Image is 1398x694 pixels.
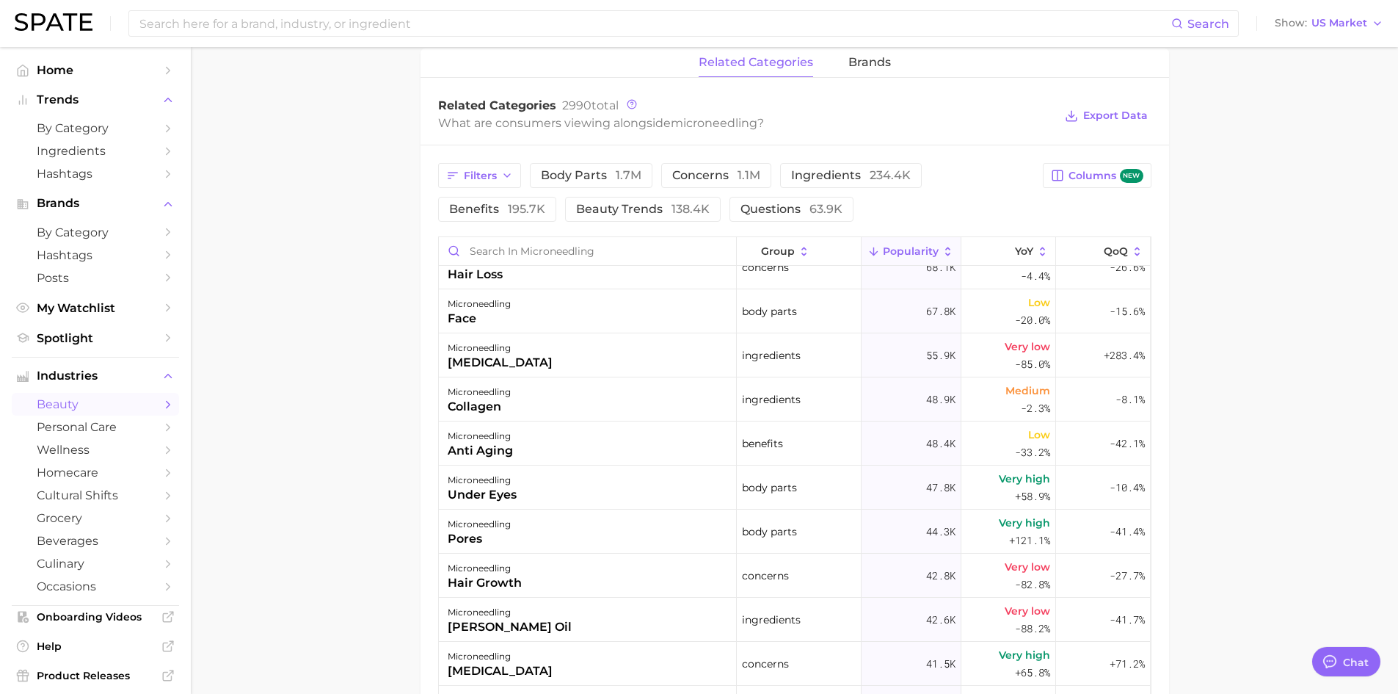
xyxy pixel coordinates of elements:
span: Hashtags [37,248,154,262]
span: 48.9k [926,391,955,408]
button: microneedlinganti agingbenefits48.4kLow-33.2%-42.1% [439,422,1151,466]
div: collagen [448,398,511,416]
span: Help [37,640,154,653]
a: by Category [12,221,179,244]
input: Search in microneedling [439,237,736,265]
a: Spotlight [12,327,179,350]
div: pores [448,530,511,548]
a: homecare [12,461,179,484]
span: concerns [742,567,789,585]
span: -42.1% [1110,435,1145,452]
span: by Category [37,225,154,239]
span: concerns [742,259,789,276]
span: +65.8% [1015,664,1050,682]
span: Home [37,63,154,77]
span: -26.6% [1110,259,1145,276]
span: 234.4k [870,168,911,182]
span: 55.9k [926,347,955,364]
span: Product Releases [37,669,154,682]
span: concerns [742,655,789,673]
button: microneedlingunder eyesbody parts47.8kVery high+58.9%-10.4% [439,466,1151,510]
div: microneedling [448,295,511,313]
a: Onboarding Videos [12,606,179,628]
span: concerns [672,170,760,181]
span: brands [848,56,891,69]
div: face [448,310,511,328]
span: -10.4% [1110,479,1145,496]
span: Very low [1005,602,1050,620]
span: My Watchlist [37,301,154,315]
span: by Category [37,121,154,135]
button: microneedling[PERSON_NAME] oilingredients42.6kVery low-88.2%-41.7% [439,598,1151,642]
span: Export Data [1083,109,1148,122]
a: beverages [12,529,179,552]
span: QoQ [1104,245,1128,257]
div: What are consumers viewing alongside ? [438,113,1055,133]
a: personal care [12,416,179,438]
a: Posts [12,267,179,289]
span: YoY [1015,245,1033,257]
span: ingredients [742,347,801,364]
button: Brands [12,192,179,214]
span: body parts [742,523,797,541]
span: -88.2% [1015,620,1050,637]
a: Ingredients [12,140,179,162]
span: beauty trends [576,203,710,215]
span: Popularity [883,245,939,257]
a: Help [12,635,179,657]
span: new [1120,169,1143,183]
button: Filters [438,163,521,188]
button: Columnsnew [1043,163,1151,188]
span: -8.1% [1115,391,1145,408]
a: Home [12,59,179,82]
div: [MEDICAL_DATA] [448,662,553,680]
button: microneedlinghair growthconcerns42.8kVery low-82.8%-27.7% [439,554,1151,598]
a: beauty [12,393,179,416]
span: microneedling [671,116,757,130]
span: -41.7% [1110,611,1145,629]
span: 48.4k [926,435,955,452]
span: -4.4% [1021,267,1050,285]
a: grocery [12,507,179,529]
span: 41.5k [926,655,955,673]
div: anti aging [448,442,513,460]
span: Medium [1005,382,1050,400]
span: -82.8% [1015,576,1050,593]
button: QoQ [1056,237,1150,266]
div: under eyes [448,486,517,504]
span: Low [1028,294,1050,311]
span: -33.2% [1015,444,1050,461]
span: Search [1187,17,1229,31]
span: beauty [37,397,154,411]
span: grocery [37,511,154,525]
div: microneedling [448,516,511,533]
button: microneedlingporesbody parts44.3kVery high+121.1%-41.4% [439,510,1151,554]
div: microneedling [448,560,522,577]
span: US Market [1311,19,1367,27]
span: Very high [999,470,1050,488]
span: 68.1k [926,259,955,276]
a: occasions [12,575,179,598]
span: 42.6k [926,611,955,629]
button: Popularity [862,237,961,266]
a: My Watchlist [12,297,179,319]
span: benefits [449,203,545,215]
span: +58.9% [1015,488,1050,505]
div: hair growth [448,574,522,592]
span: body parts [742,479,797,496]
span: ingredients [742,611,801,629]
span: Filters [464,170,497,182]
span: Columns [1068,169,1143,183]
span: Related Categories [438,98,556,112]
a: Hashtags [12,244,179,267]
div: [PERSON_NAME] oil [448,618,572,636]
button: microneedlingfacebody parts67.8kLow-20.0%-15.6% [439,289,1151,333]
span: -27.7% [1110,567,1145,585]
span: body parts [742,303,797,320]
span: questions [740,203,842,215]
span: -85.0% [1015,355,1050,373]
button: microneedling[MEDICAL_DATA]concerns41.5kVery high+65.8%+71.2% [439,642,1151,686]
span: Very low [1005,338,1050,355]
span: Very high [999,514,1050,532]
span: -41.4% [1110,523,1145,541]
